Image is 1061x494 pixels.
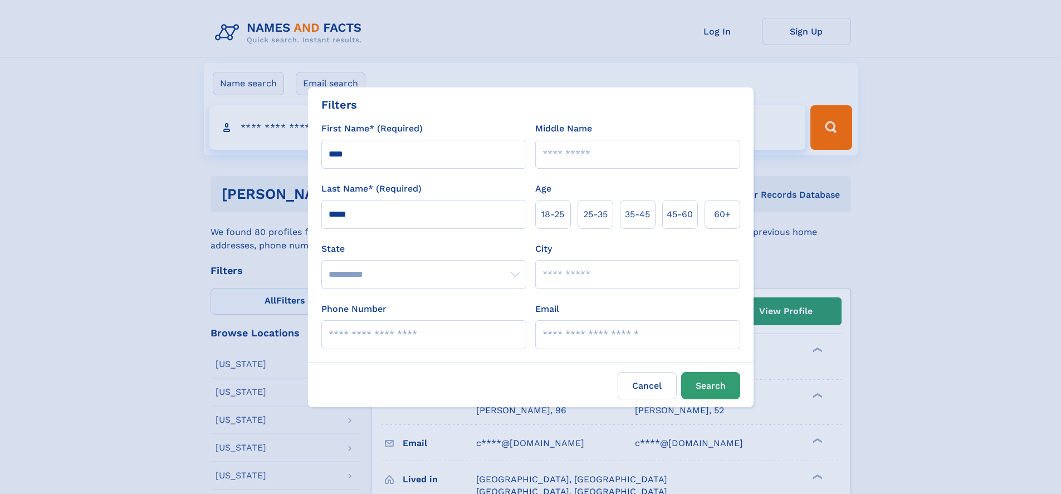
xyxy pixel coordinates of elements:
[583,208,608,221] span: 25‑35
[535,122,592,135] label: Middle Name
[321,182,422,195] label: Last Name* (Required)
[321,302,387,316] label: Phone Number
[321,242,526,256] label: State
[618,372,677,399] label: Cancel
[535,242,552,256] label: City
[535,182,551,195] label: Age
[625,208,650,221] span: 35‑45
[714,208,731,221] span: 60+
[667,208,693,221] span: 45‑60
[681,372,740,399] button: Search
[321,96,357,113] div: Filters
[535,302,559,316] label: Email
[541,208,564,221] span: 18‑25
[321,122,423,135] label: First Name* (Required)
